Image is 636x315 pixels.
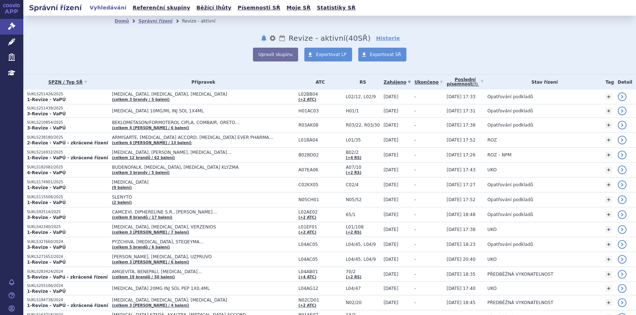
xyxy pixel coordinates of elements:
span: L01BA04 [299,137,342,143]
a: Vyhledávání [87,3,129,13]
a: (+2 ATC) [299,230,316,234]
span: 65/1 [346,212,380,217]
button: notifikace [260,34,268,43]
strong: 1-Revize - VaPÚ [27,230,66,235]
span: - [414,300,416,305]
a: + [605,285,612,292]
span: - [414,182,416,187]
span: - [414,137,416,143]
a: Referenční skupiny [130,3,192,13]
span: [DATE] 17:38 [447,123,476,128]
a: (+2 RS) [346,275,362,279]
span: - [414,108,416,113]
span: Exportovat LP [316,52,347,57]
a: Exportovat LP [304,48,352,61]
span: [DATE] 18:48 [447,212,476,217]
span: [MEDICAL_DATA] 20MG INJ SOL PEP 1X0,4ML [112,286,294,291]
span: Opatřování podkladů [487,108,533,113]
strong: 1-Revize - VaPÚ - zkrácené řízení [27,155,108,160]
span: [DATE] [383,94,398,99]
strong: 1-Revize - VaPÚ [27,97,66,102]
a: (+2 RS) [346,171,362,175]
span: [DATE] [383,257,398,262]
span: UKO [487,257,496,262]
a: (celkem 8 brandů / 17 balení) [112,215,172,219]
a: (celkem 3 [PERSON_NAME] / 4 balení) [112,303,189,307]
a: Písemnosti SŘ [235,3,282,13]
strong: 3-Revize - VaPÚ [27,215,66,220]
span: ARMISARTE, [MEDICAL_DATA] ACCORD, [MEDICAL_DATA] EVER PHARMA… [112,135,294,140]
strong: 1-Revize - VaPÚ [27,185,66,190]
span: Revize - aktivní [289,34,346,43]
a: (celkem 4 [PERSON_NAME] / 13 balení) [112,141,191,145]
strong: 4-Revize - VaPÚ [27,170,66,175]
span: N02/20 [346,300,380,305]
a: (+4 ATC) [299,275,316,279]
p: SUKLS238180/2025 [27,135,108,140]
span: [MEDICAL_DATA], [MEDICAL_DATA], [MEDICAL_DATA] [112,298,294,303]
span: L04AG12 [299,286,342,291]
span: L04/45, L04/9 [346,242,380,247]
span: [DATE] 18:45 [447,300,476,305]
span: [DATE] [383,227,398,232]
a: detail [618,180,627,189]
a: SPZN / Typ SŘ [27,77,108,87]
a: detail [618,255,627,264]
span: [MEDICAL_DATA], [MEDICAL_DATA], [MEDICAL_DATA] [112,92,294,97]
span: [MEDICAL_DATA] 10MG/ML INJ SOL 1X4ML [112,108,294,113]
a: detail [618,92,627,101]
p: SUKLS174901/2025 [27,180,108,185]
a: detail [618,195,627,204]
p: SUKLS251426/2025 [27,92,108,97]
span: N05CH01 [299,197,342,202]
p: SUKLS271652/2024 [27,254,108,259]
a: Správní řízení [138,19,173,24]
span: CAMCEVI, DIPHERELINE S.R., [PERSON_NAME]… [112,210,294,215]
span: C02/4 [346,182,380,187]
th: RS [342,75,380,89]
span: N02CD01 [299,298,342,303]
span: H01AC03 [299,108,342,113]
a: detail [618,225,627,234]
a: (+2 RS) [346,230,362,234]
span: Opatřování podkladů [487,94,533,99]
span: [DATE] [383,300,398,305]
span: L01/35 [346,137,380,143]
span: [MEDICAL_DATA], [PERSON_NAME], [MEDICAL_DATA]… [112,150,294,155]
span: [DATE] [383,197,398,202]
a: detail [618,166,627,174]
strong: 3-Revize - VaPÚ [27,245,66,250]
span: - [414,242,416,247]
span: [DATE] [383,167,398,172]
p: SUKLS255106/2024 [27,283,108,288]
span: - [414,212,416,217]
a: (+2 ATC) [299,215,316,219]
span: - [414,152,416,157]
span: [MEDICAL_DATA], [MEDICAL_DATA], VERZENIOS [112,224,294,230]
span: N05/52 [346,197,380,202]
strong: 5-Revize - VaPú - zkrácené řízení [27,275,108,280]
a: Domů [115,19,129,24]
span: - [414,257,416,262]
span: ROZ [487,137,497,143]
a: (celkem 4 [PERSON_NAME] / 6 balení) [112,126,189,130]
a: + [605,241,612,248]
a: (celkem 3 brandy / 5 balení) [112,97,169,101]
a: + [605,137,612,143]
a: + [605,122,612,128]
th: Stav řízení [484,75,602,89]
a: (celkem 19 brandů / 50 balení) [112,275,175,279]
a: detail [618,107,627,115]
abbr: (?) [472,82,478,87]
span: BEKLOMETASON/FORMOTEROL CIPLA, COMBAIR, ORETO… [112,120,294,125]
span: [DATE] [383,242,398,247]
span: [MEDICAL_DATA] [112,180,294,185]
a: detail [618,210,627,219]
a: Ukončeno [414,77,443,87]
span: PYZCHIVA, [MEDICAL_DATA], STEQEYMA… [112,239,294,244]
a: (+4 RS) [346,156,362,160]
span: A07/10 [346,165,380,170]
span: Opatřování podkladů [487,197,533,202]
p: SUKLS184738/2024 [27,298,108,303]
button: Upravit skupinu [253,48,298,61]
